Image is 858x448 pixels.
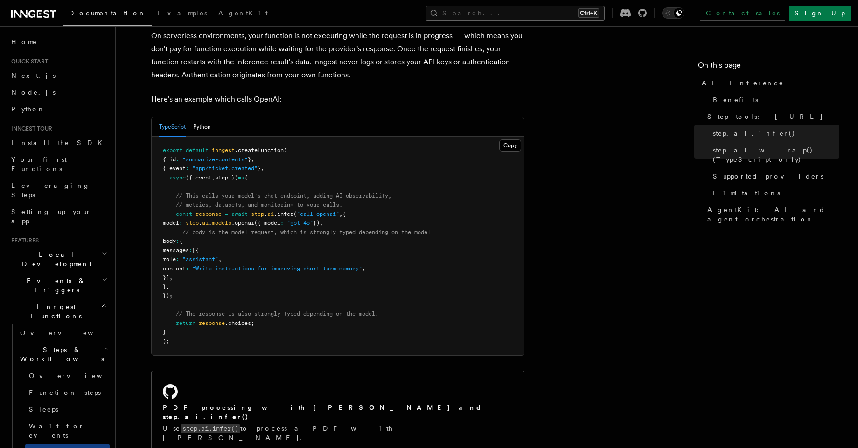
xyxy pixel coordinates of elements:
a: Setting up your app [7,203,110,229]
button: Search...Ctrl+K [426,6,605,21]
a: Documentation [63,3,152,26]
span: const [176,211,192,217]
span: Home [11,37,37,47]
span: : [280,220,284,226]
span: , [218,256,222,262]
span: .openai [231,220,254,226]
button: TypeScript [159,117,186,137]
a: Supported providers [709,168,839,185]
button: Steps & Workflows [16,341,110,367]
span: } [258,165,261,172]
span: Setting up your app [11,208,91,225]
span: }) [313,220,320,226]
span: "summarize-contents" [182,156,248,163]
span: Documentation [69,9,146,17]
span: ( [293,211,297,217]
span: .infer [274,211,293,217]
span: Inngest tour [7,125,52,132]
span: role [163,256,176,262]
span: , [212,174,215,181]
span: "assistant" [182,256,218,262]
span: AI Inference [702,78,784,88]
kbd: Ctrl+K [578,8,599,18]
span: step }) [215,174,238,181]
span: Benefits [713,95,758,104]
span: return [176,320,195,326]
span: // The response is also strongly typed depending on the model. [176,310,378,317]
a: step.ai.infer() [709,125,839,142]
span: await [231,211,248,217]
span: step.ai.infer() [713,129,795,138]
span: Inngest Functions [7,302,101,321]
a: Leveraging Steps [7,177,110,203]
p: Here's an example which calls OpenAI: [151,93,524,106]
span: , [339,211,342,217]
span: inngest [212,147,235,153]
span: content [163,265,186,272]
span: ({ model [254,220,280,226]
span: Features [7,237,39,244]
button: Events & Triggers [7,272,110,298]
h2: PDF processing with [PERSON_NAME] and step.ai.infer() [163,403,513,421]
span: model [163,220,179,226]
button: Inngest Functions [7,298,110,324]
span: Step tools: [URL] [707,112,823,121]
button: Toggle dark mode [662,7,684,19]
span: , [362,265,365,272]
span: } [163,329,166,335]
p: Use to process a PDF with [PERSON_NAME]. [163,424,513,442]
span: step [251,211,264,217]
span: Supported providers [713,172,823,181]
span: ai [267,211,274,217]
span: : [179,220,182,226]
span: : [176,156,179,163]
span: models [212,220,231,226]
span: response [199,320,225,326]
button: Copy [499,139,521,152]
button: Local Development [7,246,110,272]
span: Your first Functions [11,156,67,172]
span: step [186,220,199,226]
code: step.ai.infer() [181,424,240,433]
span: Python [11,105,45,113]
span: , [320,220,323,226]
span: : [186,265,189,272]
a: Limitations [709,185,839,201]
span: : [176,238,179,244]
span: ( [284,147,287,153]
span: [{ [192,247,199,254]
span: AgentKit [218,9,268,17]
span: Install the SDK [11,139,108,146]
span: : [186,165,189,172]
span: step.ai.wrap() (TypeScript only) [713,145,839,164]
span: AgentKit: AI and agent orchestration [707,205,839,224]
span: . [199,220,202,226]
span: } [163,283,166,290]
span: Function steps [29,389,101,396]
span: Steps & Workflows [16,345,104,364]
a: Sleeps [25,401,110,418]
span: { [342,211,346,217]
span: ({ event [186,174,212,181]
span: body [163,238,176,244]
span: // This calls your model's chat endpoint, adding AI observability, [176,193,391,199]
a: Home [7,34,110,50]
a: Overview [25,367,110,384]
span: Sleeps [29,406,58,413]
span: default [186,147,209,153]
span: => [238,174,244,181]
a: Step tools: [URL] [704,108,839,125]
span: Limitations [713,188,780,198]
h4: On this page [698,60,839,75]
span: : [189,247,192,254]
span: { [179,238,182,244]
span: , [169,274,173,281]
span: // metrics, datasets, and monitoring to your calls. [176,201,342,208]
a: AgentKit [213,3,273,25]
p: On serverless environments, your function is not executing while the request is in progress — whi... [151,29,524,82]
span: async [169,174,186,181]
span: Next.js [11,72,56,79]
a: Node.js [7,84,110,101]
span: : [176,256,179,262]
span: = [225,211,228,217]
